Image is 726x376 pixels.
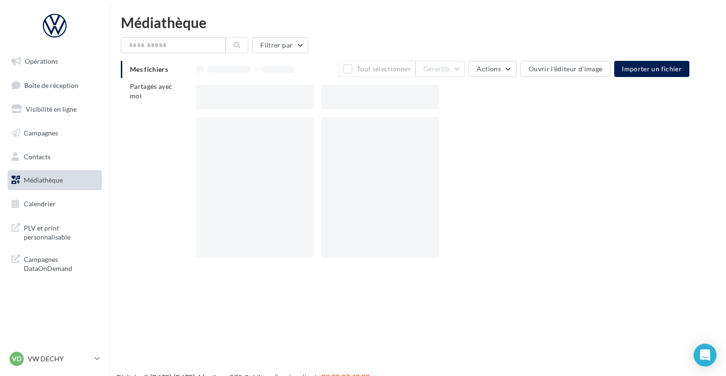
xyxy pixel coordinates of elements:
a: Contacts [6,147,104,167]
a: Visibilité en ligne [6,99,104,119]
button: Actions [469,61,516,77]
div: Open Intercom Messenger [694,344,716,366]
button: Gérer(0) [415,61,465,77]
p: VW DECHY [28,354,91,364]
a: Opérations [6,51,104,71]
a: Calendrier [6,194,104,214]
span: Contacts [24,152,50,160]
span: PLV et print personnalisable [24,222,98,242]
span: Boîte de réception [24,81,78,89]
a: VD VW DECHY [8,350,102,368]
span: VD [12,354,21,364]
button: Tout sélectionner [339,61,415,77]
a: Campagnes [6,123,104,143]
button: Ouvrir l'éditeur d'image [520,61,610,77]
span: Mes fichiers [130,65,168,73]
span: Actions [477,65,500,73]
span: Opérations [25,57,58,65]
button: Filtrer par [252,37,308,53]
a: Boîte de réception [6,75,104,96]
div: Médiathèque [121,15,715,29]
span: Campagnes DataOnDemand [24,253,98,273]
span: Médiathèque [24,176,63,184]
a: Médiathèque [6,170,104,190]
span: Importer un fichier [622,65,682,73]
span: (0) [441,65,450,73]
span: Partagés avec moi [130,82,173,100]
span: Visibilité en ligne [26,105,77,113]
span: Calendrier [24,200,56,208]
a: PLV et print personnalisable [6,218,104,246]
span: Campagnes [24,129,58,137]
button: Importer un fichier [614,61,689,77]
a: Campagnes DataOnDemand [6,249,104,277]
